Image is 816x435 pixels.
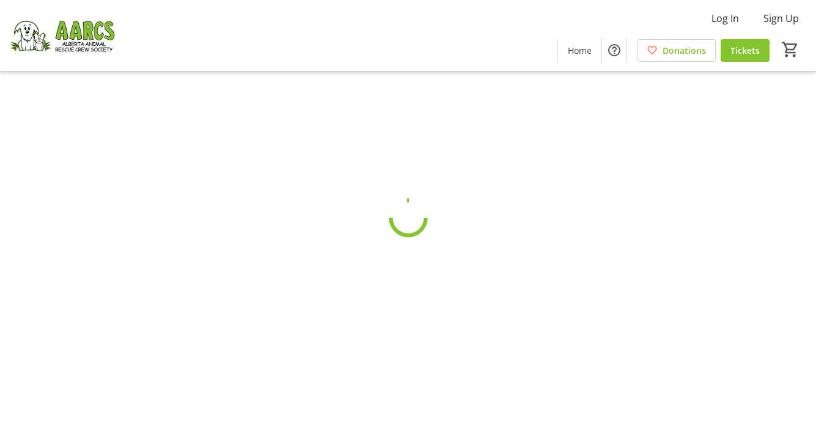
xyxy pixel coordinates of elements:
[730,44,760,57] span: Tickets
[779,39,801,61] button: Cart
[711,11,739,26] span: Log In
[558,39,601,62] a: Home
[721,39,770,62] a: Tickets
[702,9,749,28] button: Log In
[602,38,627,62] button: Help
[663,44,706,57] span: Donations
[7,5,116,66] img: Alberta Animal Rescue Crew Society's Logo
[763,11,799,26] span: Sign Up
[568,44,592,57] span: Home
[754,9,809,28] button: Sign Up
[637,39,716,62] a: Donations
